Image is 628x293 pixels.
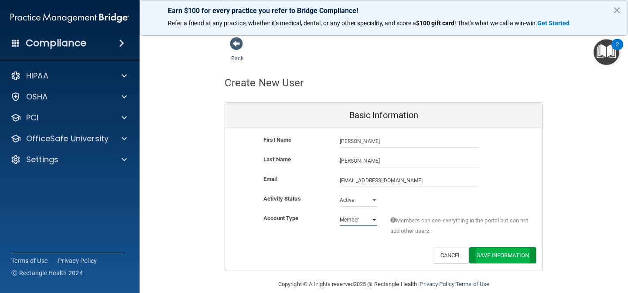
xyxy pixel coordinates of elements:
p: OSHA [26,92,48,102]
h4: Create New User [225,77,304,89]
a: Back [231,44,244,61]
span: Members can see everything in the portal but can not add other users. [390,215,529,236]
span: ! That's what we call a win-win. [454,20,537,27]
a: OSHA [10,92,127,102]
a: HIPAA [10,71,127,81]
b: Activity Status [263,195,301,202]
button: Open Resource Center, 2 new notifications [594,39,619,65]
p: OfficeSafe University [26,133,109,144]
p: HIPAA [26,71,48,81]
a: PCI [10,112,127,123]
a: Privacy Policy [420,281,454,287]
span: Refer a friend at any practice, whether it's medical, dental, or any other speciality, and score a [168,20,416,27]
b: Last Name [263,156,291,163]
p: Earn $100 for every practice you refer to Bridge Compliance! [168,7,600,15]
b: Email [263,176,277,182]
a: Privacy Policy [58,256,97,265]
div: 2 [616,44,619,56]
b: Account Type [263,215,298,221]
a: Get Started [537,20,571,27]
a: Terms of Use [456,281,489,287]
div: Basic Information [225,103,543,128]
span: Ⓒ Rectangle Health 2024 [11,269,83,277]
button: Save Information [469,247,536,263]
a: Terms of Use [11,256,48,265]
h4: Compliance [26,37,86,49]
strong: $100 gift card [416,20,454,27]
p: Settings [26,154,58,165]
a: OfficeSafe University [10,133,127,144]
b: First Name [263,136,291,143]
p: PCI [26,112,38,123]
a: Settings [10,154,127,165]
button: Close [613,3,621,17]
img: PMB logo [10,9,129,27]
button: Cancel [433,247,468,263]
strong: Get Started [537,20,570,27]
